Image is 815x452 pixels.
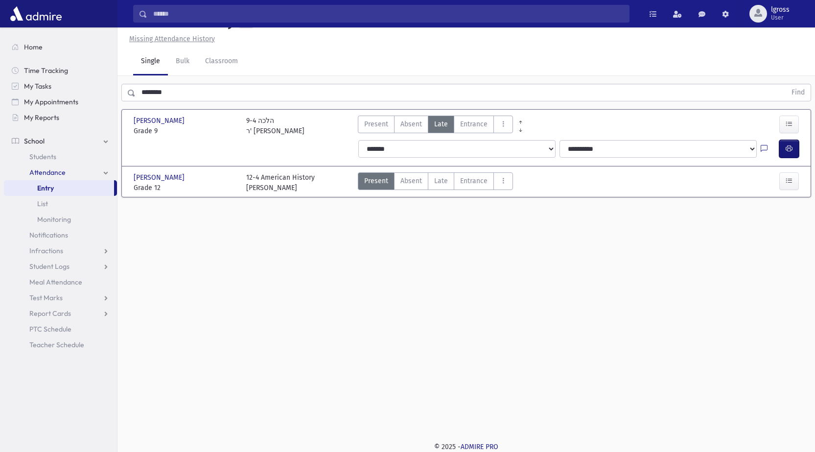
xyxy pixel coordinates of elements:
div: AttTypes [358,172,513,193]
a: Missing Attendance History [125,35,215,43]
a: PTC Schedule [4,321,117,337]
a: Student Logs [4,259,117,274]
a: Monitoring [4,212,117,227]
span: Notifications [29,231,68,239]
span: Student Logs [29,262,70,271]
div: AttTypes [358,116,513,136]
a: Bulk [168,48,197,75]
span: My Appointments [24,97,78,106]
span: Grade 9 [134,126,236,136]
a: My Tasks [4,78,117,94]
span: Attendance [29,168,66,177]
a: My Appointments [4,94,117,110]
a: Infractions [4,243,117,259]
span: PTC Schedule [29,325,71,333]
a: Report Cards [4,306,117,321]
span: User [771,14,790,22]
span: Late [434,119,448,129]
span: Late [434,176,448,186]
span: Meal Attendance [29,278,82,286]
span: Test Marks [29,293,63,302]
span: Present [364,119,388,129]
a: Notifications [4,227,117,243]
a: School [4,133,117,149]
a: Meal Attendance [4,274,117,290]
a: Home [4,39,117,55]
a: Test Marks [4,290,117,306]
a: Entry [4,180,114,196]
span: Students [29,152,56,161]
span: Teacher Schedule [29,340,84,349]
span: Report Cards [29,309,71,318]
span: My Reports [24,113,59,122]
input: Search [147,5,629,23]
a: Attendance [4,165,117,180]
span: List [37,199,48,208]
a: Time Tracking [4,63,117,78]
u: Missing Attendance History [129,35,215,43]
span: Absent [400,119,422,129]
a: My Reports [4,110,117,125]
span: My Tasks [24,82,51,91]
img: AdmirePro [8,4,64,24]
span: Entrance [460,119,488,129]
a: Students [4,149,117,165]
span: Grade 12 [134,183,236,193]
div: 12-4 American History [PERSON_NAME] [246,172,315,193]
button: Find [786,84,811,101]
span: Time Tracking [24,66,68,75]
span: Infractions [29,246,63,255]
a: Teacher Schedule [4,337,117,353]
a: Single [133,48,168,75]
span: Absent [400,176,422,186]
span: Monitoring [37,215,71,224]
span: lgross [771,6,790,14]
span: Entrance [460,176,488,186]
span: [PERSON_NAME] [134,172,186,183]
span: Entry [37,184,54,192]
div: 9-4 הלכה ר' [PERSON_NAME] [246,116,304,136]
a: List [4,196,117,212]
span: [PERSON_NAME] [134,116,186,126]
span: Present [364,176,388,186]
span: Home [24,43,43,51]
span: School [24,137,45,145]
a: Classroom [197,48,246,75]
div: © 2025 - [133,442,799,452]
